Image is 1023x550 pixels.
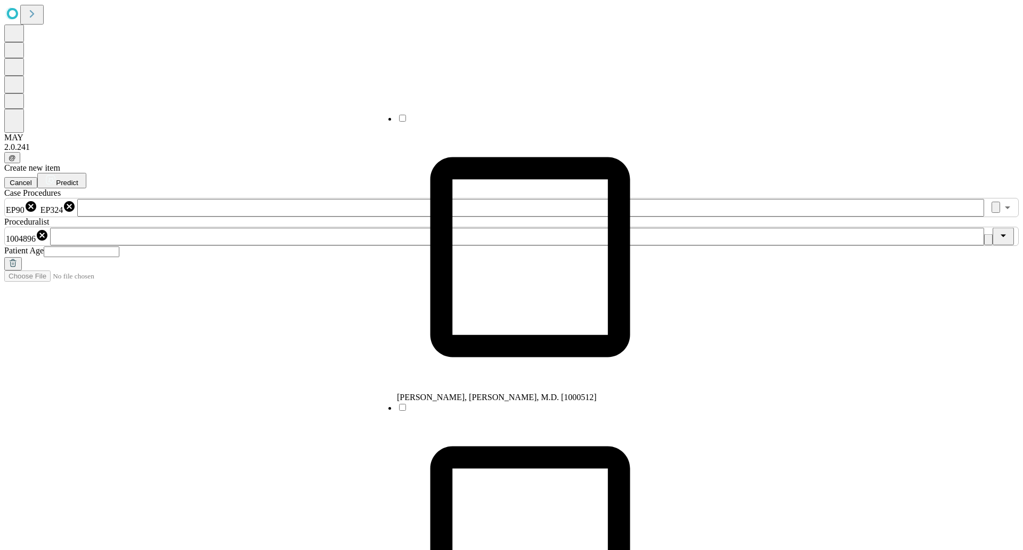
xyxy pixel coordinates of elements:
[6,234,36,243] span: 1004896
[6,200,37,215] div: EP90
[1000,200,1015,215] button: Open
[4,133,1019,142] div: MAY
[9,154,16,162] span: @
[10,179,32,187] span: Cancel
[984,234,993,245] button: Clear
[56,179,78,187] span: Predict
[397,393,597,402] span: [PERSON_NAME], [PERSON_NAME], M.D. [1000512]
[4,177,37,188] button: Cancel
[4,142,1019,152] div: 2.0.241
[4,152,20,163] button: @
[993,228,1014,245] button: Close
[40,200,76,215] div: EP324
[37,173,86,188] button: Predict
[4,163,60,172] span: Create new item
[4,217,49,226] span: Proceduralist
[4,188,61,197] span: Scheduled Procedure
[992,202,1000,213] button: Clear
[6,229,48,244] div: 1004896
[6,205,25,214] span: EP90
[40,205,63,214] span: EP324
[4,246,44,255] span: Patient Age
